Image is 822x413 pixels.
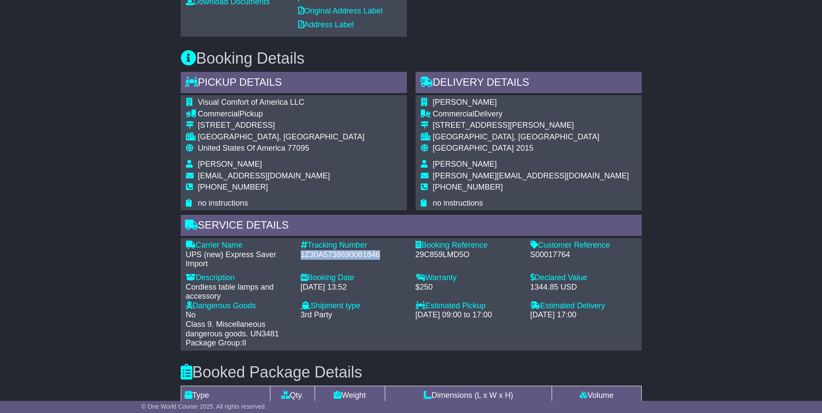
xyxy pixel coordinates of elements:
div: [STREET_ADDRESS][PERSON_NAME] [433,121,629,130]
div: Customer Reference [530,241,637,250]
span: II [242,339,247,347]
span: [PHONE_NUMBER] [433,183,503,191]
td: Qty. [270,386,315,405]
span: no instructions [198,199,248,207]
span: no instructions [433,199,483,207]
span: Commercial [433,110,474,118]
div: Pickup [198,110,365,119]
div: Warranty [416,273,522,283]
span: 77095 [288,144,309,152]
span: Class 9. Miscellaneous dangerous goods. [186,320,266,338]
div: Cordless table lamps and accessory [186,283,292,301]
span: © One World Courier 2025. All rights reserved. [141,403,266,410]
td: Weight [315,386,385,405]
div: Description [186,273,292,283]
div: Carrier Name [186,241,292,250]
span: Commercial [198,110,240,118]
span: 2015 [516,144,533,152]
div: S00017764 [530,250,637,260]
div: Service Details [181,215,642,238]
h3: Booked Package Details [181,364,642,381]
div: 1Z30A5738690081846 [301,250,407,260]
div: Declared Value [530,273,637,283]
span: No [186,310,196,319]
div: [GEOGRAPHIC_DATA], [GEOGRAPHIC_DATA] [198,132,365,142]
div: Tracking Number [301,241,407,250]
div: 29C859LMD5O [416,250,522,260]
div: Shipment type [301,301,407,311]
div: Booking Reference [416,241,522,250]
div: Delivery [433,110,629,119]
div: Dangerous Goods [186,301,292,311]
td: Dimensions (L x W x H) [385,386,552,405]
span: [PERSON_NAME][EMAIL_ADDRESS][DOMAIN_NAME] [433,171,629,180]
a: Original Address Label [298,6,383,15]
td: Type [181,386,270,405]
div: [DATE] 13:52 [301,283,407,292]
a: Address Label [298,20,354,29]
span: [PERSON_NAME] [433,98,497,106]
span: United States Of America [198,144,286,152]
td: Volume [552,386,641,405]
div: Delivery Details [416,72,642,95]
span: [EMAIL_ADDRESS][DOMAIN_NAME] [198,171,330,180]
h3: Booking Details [181,50,642,67]
div: Booking Date [301,273,407,283]
span: 3rd Party [301,310,332,319]
div: Pickup Details [181,72,407,95]
div: UPS (new) Express Saver Import [186,250,292,269]
span: [GEOGRAPHIC_DATA] [433,144,514,152]
span: [PERSON_NAME] [198,160,262,168]
span: UN3481 [250,329,279,338]
div: Estimated Delivery [530,301,637,311]
div: $250 [416,283,522,292]
div: Estimated Pickup [416,301,522,311]
span: Visual Comfort of America LLC [198,98,305,106]
div: [DATE] 17:00 [530,310,637,320]
div: [STREET_ADDRESS] [198,121,365,130]
div: [DATE] 09:00 to 17:00 [416,310,522,320]
div: [GEOGRAPHIC_DATA], [GEOGRAPHIC_DATA] [433,132,629,142]
div: Package Group: [186,339,292,348]
span: [PERSON_NAME] [433,160,497,168]
span: [PHONE_NUMBER] [198,183,268,191]
div: 1344.85 USD [530,283,637,292]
